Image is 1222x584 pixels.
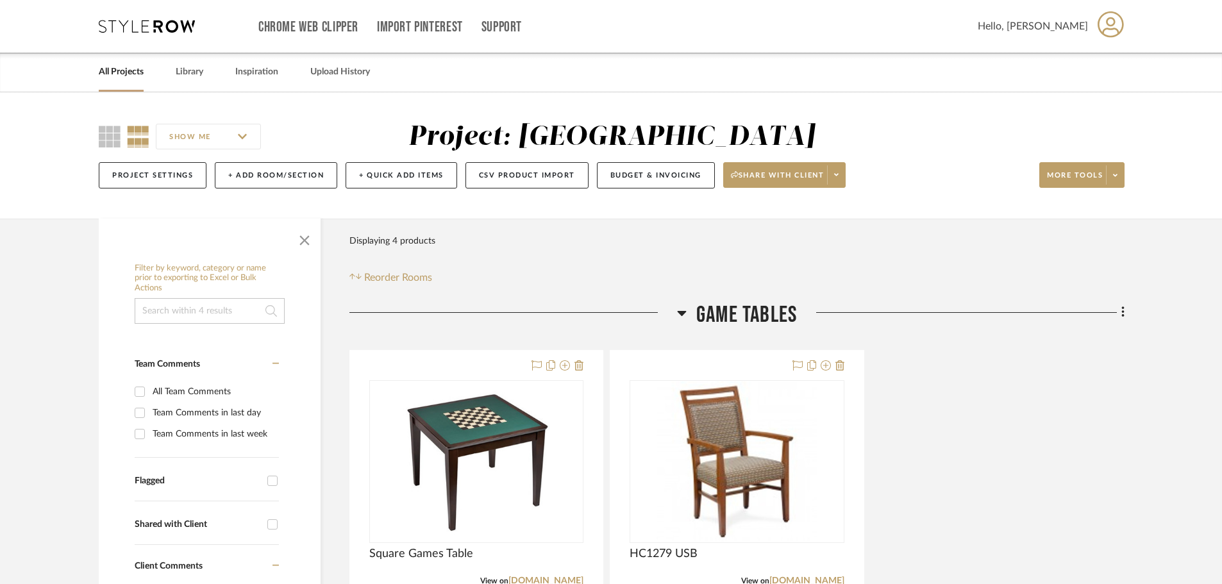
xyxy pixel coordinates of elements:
[377,22,463,33] a: Import Pinterest
[135,263,285,294] h6: Filter by keyword, category or name prior to exporting to Excel or Bulk Actions
[215,162,337,188] button: + Add Room/Section
[369,547,473,561] span: Square Games Table
[396,381,557,542] img: Square Games Table
[346,162,457,188] button: + Quick Add Items
[153,424,276,444] div: Team Comments in last week
[349,228,435,254] div: Displaying 4 products
[135,360,200,369] span: Team Comments
[349,270,432,285] button: Reorder Rooms
[135,562,203,571] span: Client Comments
[153,403,276,423] div: Team Comments in last day
[258,22,358,33] a: Chrome Web Clipper
[630,547,698,561] span: HC1279 USB
[99,63,144,81] a: All Projects
[465,162,589,188] button: CSV Product Import
[408,124,815,151] div: Project: [GEOGRAPHIC_DATA]
[292,225,317,251] button: Close
[99,162,206,188] button: Project Settings
[176,63,203,81] a: Library
[135,476,261,487] div: Flagged
[597,162,715,188] button: Budget & Invoicing
[135,298,285,324] input: Search within 4 results
[723,162,846,188] button: Share with client
[370,381,583,542] div: 0
[731,171,824,190] span: Share with client
[1047,171,1103,190] span: More tools
[310,63,370,81] a: Upload History
[153,381,276,402] div: All Team Comments
[696,301,797,329] span: Game Tables
[978,19,1088,34] span: Hello, [PERSON_NAME]
[657,381,817,542] img: HC1279 USB
[135,519,261,530] div: Shared with Client
[481,22,522,33] a: Support
[235,63,278,81] a: Inspiration
[364,270,432,285] span: Reorder Rooms
[630,381,843,542] div: 0
[1039,162,1125,188] button: More tools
